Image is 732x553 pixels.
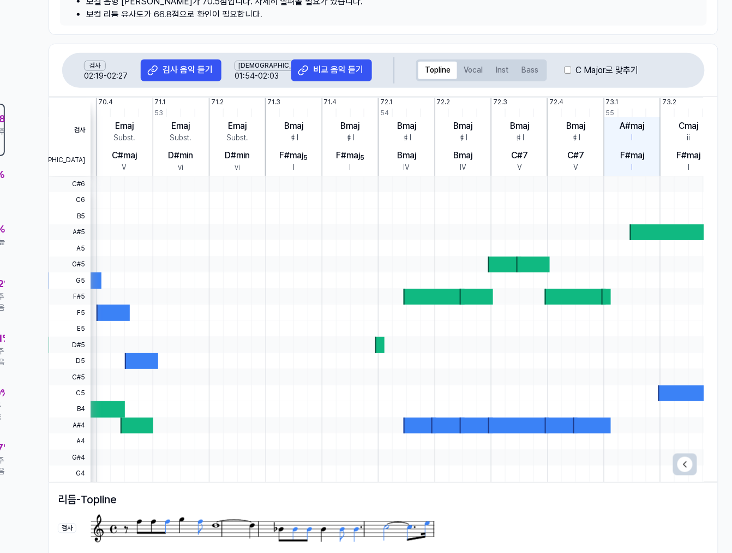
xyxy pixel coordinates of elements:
div: 검사 음악 듣기 [163,64,213,76]
span: C5 [49,385,91,401]
span: F#5 [49,289,91,305]
div: Bmaj [454,120,473,133]
div: ii [687,133,691,144]
span: B4 [49,401,91,417]
div: ♯I [402,133,411,144]
button: Vocal [457,62,489,79]
div: Cmaj [679,120,699,133]
span: [DEMOGRAPHIC_DATA] [49,145,91,176]
div: Bmaj [567,120,586,133]
div: D#min [225,149,250,162]
div: I [688,162,690,173]
div: C#7 [568,149,585,162]
button: Inst [489,62,515,79]
div: Bmaj [510,120,529,133]
span: 02:19 - 02:27 [84,71,136,80]
div: V [574,162,579,173]
div: [DEMOGRAPHIC_DATA] [235,61,315,71]
div: ♯I [346,133,355,144]
label: C Major로 맞추기 [576,64,639,77]
div: ♯I [572,133,581,144]
div: 71.4 [324,98,337,107]
div: 73.1 [606,98,619,107]
span: G#5 [49,257,91,272]
div: 71.2 [211,98,224,107]
div: 70.4 [98,98,113,107]
span: G4 [49,466,91,481]
span: D#5 [49,337,91,353]
h1: 리듬 - Topline [58,491,709,509]
sub: 5 [360,154,364,162]
div: 72.1 [380,98,392,107]
div: vi [235,162,240,173]
div: 73.2 [662,98,676,107]
img: Score 1 [85,509,440,549]
span: C#6 [49,176,91,192]
div: Bmaj [397,149,416,162]
div: IV [460,162,466,173]
div: F#maj [621,149,645,162]
div: C#7 [511,149,528,162]
div: Bmaj [397,120,416,133]
div: A#maj [620,120,645,133]
span: D5 [49,353,91,369]
div: Bmaj [454,149,473,162]
div: Subst. [170,133,192,144]
div: Emaj [172,120,190,133]
div: Bmaj [341,120,360,133]
div: 54 [380,109,389,118]
div: Emaj [115,120,134,133]
span: F5 [49,305,91,320]
div: 검사 [84,61,106,71]
div: 71.3 [267,98,280,107]
sub: 5 [304,154,308,162]
div: ♯I [459,133,468,144]
div: 71.1 [155,98,166,107]
div: 검사 [58,524,76,534]
div: V [122,162,127,173]
div: 72.4 [549,98,563,107]
div: I [632,162,633,173]
div: vi [178,162,184,173]
div: 72.2 [437,98,451,107]
div: Bmaj [284,120,303,133]
span: E5 [49,321,91,337]
div: I [293,162,295,173]
div: ♯I [289,133,298,144]
div: Subst. [113,133,135,144]
span: C6 [49,192,91,208]
div: IV [404,162,410,173]
div: V [517,162,522,173]
span: C#5 [49,369,91,385]
div: 비교 음악 듣기 [313,64,363,76]
span: A4 [49,433,91,449]
div: F#maj [336,149,364,162]
button: 검사 음악 듣기 [141,60,221,81]
span: G#4 [49,450,91,466]
span: B5 [49,209,91,224]
div: I [350,162,351,173]
div: F#maj [280,149,308,162]
button: Bass [515,62,545,79]
span: 01:54 - 02:03 [235,71,287,80]
span: A#5 [49,224,91,240]
span: A#4 [49,418,91,433]
div: 53 [155,109,164,118]
button: 비교 음악 듣기 [291,60,372,81]
span: G5 [49,272,91,288]
div: Emaj [228,120,247,133]
div: I [632,133,633,144]
div: 55 [606,109,615,118]
li: 보컬 리듬 유사도가 66.8점으로 확인이 필요합니다. [86,8,698,21]
div: Subst. [226,133,248,144]
div: C#maj [112,149,137,162]
div: ♯I [515,133,524,144]
div: D#min [169,149,194,162]
button: Topline [418,62,457,79]
div: F#maj [677,149,701,162]
span: 검사 [49,115,91,146]
span: A5 [49,240,91,256]
div: 72.3 [493,98,507,107]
